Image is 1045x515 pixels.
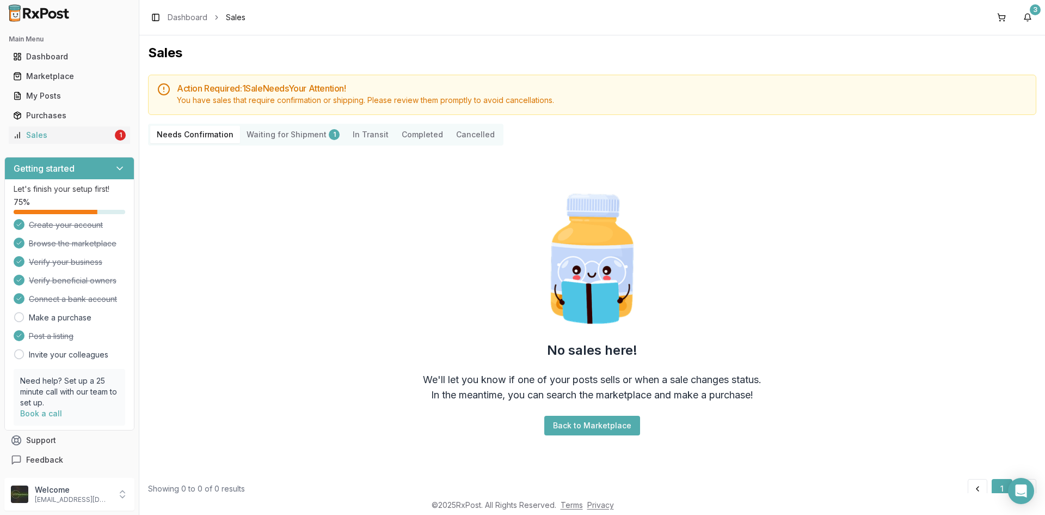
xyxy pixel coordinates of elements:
[4,431,134,450] button: Support
[1019,9,1036,26] button: 3
[9,86,130,106] a: My Posts
[13,90,126,101] div: My Posts
[9,47,130,66] a: Dashboard
[4,48,134,65] button: Dashboard
[29,257,102,268] span: Verify your business
[177,95,1027,106] div: You have sales that require confirmation or shipping. Please review them promptly to avoid cancel...
[329,129,340,140] div: 1
[226,12,245,23] span: Sales
[4,4,74,22] img: RxPost Logo
[168,12,207,23] a: Dashboard
[29,220,103,231] span: Create your account
[115,130,126,141] div: 1
[29,312,91,323] a: Make a purchase
[177,84,1027,93] h5: Action Required: 1 Sale Need s Your Attention!
[544,416,640,435] button: Back to Marketplace
[4,87,134,105] button: My Posts
[547,342,637,359] h2: No sales here!
[1008,478,1034,504] div: Open Intercom Messenger
[13,130,113,141] div: Sales
[29,275,116,286] span: Verify beneficial owners
[14,184,125,195] p: Let's finish your setup first!
[346,126,395,143] button: In Transit
[9,35,130,44] h2: Main Menu
[992,479,1012,499] button: 1
[14,197,30,208] span: 75 %
[35,484,110,495] p: Welcome
[4,450,134,470] button: Feedback
[13,71,126,82] div: Marketplace
[587,500,614,510] a: Privacy
[29,238,116,249] span: Browse the marketplace
[561,500,583,510] a: Terms
[13,110,126,121] div: Purchases
[4,68,134,85] button: Marketplace
[4,107,134,124] button: Purchases
[423,372,761,387] div: We'll let you know if one of your posts sells or when a sale changes status.
[150,126,240,143] button: Needs Confirmation
[35,495,110,504] p: [EMAIL_ADDRESS][DOMAIN_NAME]
[450,126,501,143] button: Cancelled
[26,455,63,465] span: Feedback
[13,51,126,62] div: Dashboard
[148,483,245,494] div: Showing 0 to 0 of 0 results
[148,44,1036,62] h1: Sales
[1030,4,1041,15] div: 3
[29,331,73,342] span: Post a listing
[4,126,134,144] button: Sales1
[240,126,346,143] button: Waiting for Shipment
[431,387,753,403] div: In the meantime, you can search the marketplace and make a purchase!
[522,189,662,329] img: Smart Pill Bottle
[14,162,75,175] h3: Getting started
[9,106,130,125] a: Purchases
[168,12,245,23] nav: breadcrumb
[29,349,108,360] a: Invite your colleagues
[9,125,130,145] a: Sales1
[29,294,117,305] span: Connect a bank account
[11,486,28,503] img: User avatar
[9,66,130,86] a: Marketplace
[20,409,62,418] a: Book a call
[395,126,450,143] button: Completed
[20,375,119,408] p: Need help? Set up a 25 minute call with our team to set up.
